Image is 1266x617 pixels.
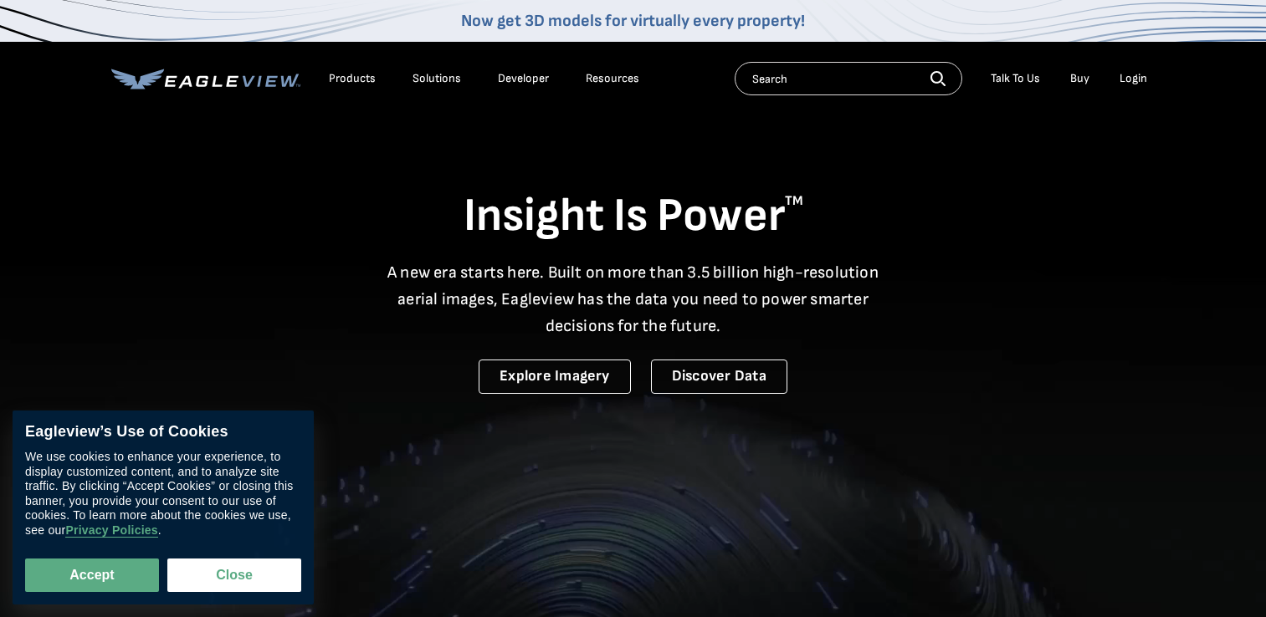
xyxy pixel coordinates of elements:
[991,71,1040,86] div: Talk To Us
[586,71,639,86] div: Resources
[498,71,549,86] a: Developer
[65,523,157,538] a: Privacy Policies
[377,259,889,339] p: A new era starts here. Built on more than 3.5 billion high-resolution aerial images, Eagleview ha...
[25,450,301,538] div: We use cookies to enhance your experience, to display customized content, and to analyze site tra...
[651,359,787,394] a: Discover Data
[461,11,805,31] a: Now get 3D models for virtually every property!
[785,193,803,209] sup: TM
[25,423,301,441] div: Eagleview’s Use of Cookies
[111,187,1156,246] h1: Insight Is Power
[479,359,631,394] a: Explore Imagery
[25,558,159,592] button: Accept
[167,558,301,592] button: Close
[1070,71,1089,86] a: Buy
[413,71,461,86] div: Solutions
[1120,71,1147,86] div: Login
[735,62,962,95] input: Search
[329,71,376,86] div: Products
